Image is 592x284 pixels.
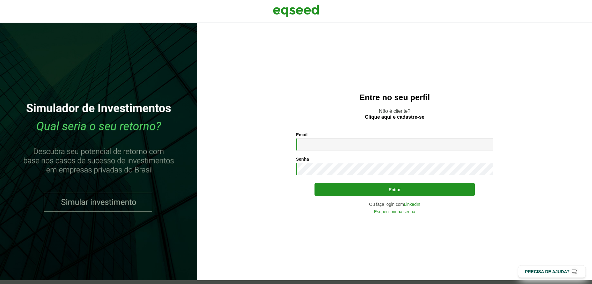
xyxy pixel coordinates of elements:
button: Entrar [314,183,475,196]
label: Senha [296,157,309,161]
img: EqSeed Logo [273,3,319,19]
p: Não é cliente? [210,108,580,120]
label: Email [296,133,307,137]
a: Clique aqui e cadastre-se [365,115,425,120]
a: Esqueci minha senha [374,210,415,214]
h2: Entre no seu perfil [210,93,580,102]
a: LinkedIn [404,202,420,206]
div: Ou faça login com [296,202,493,206]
